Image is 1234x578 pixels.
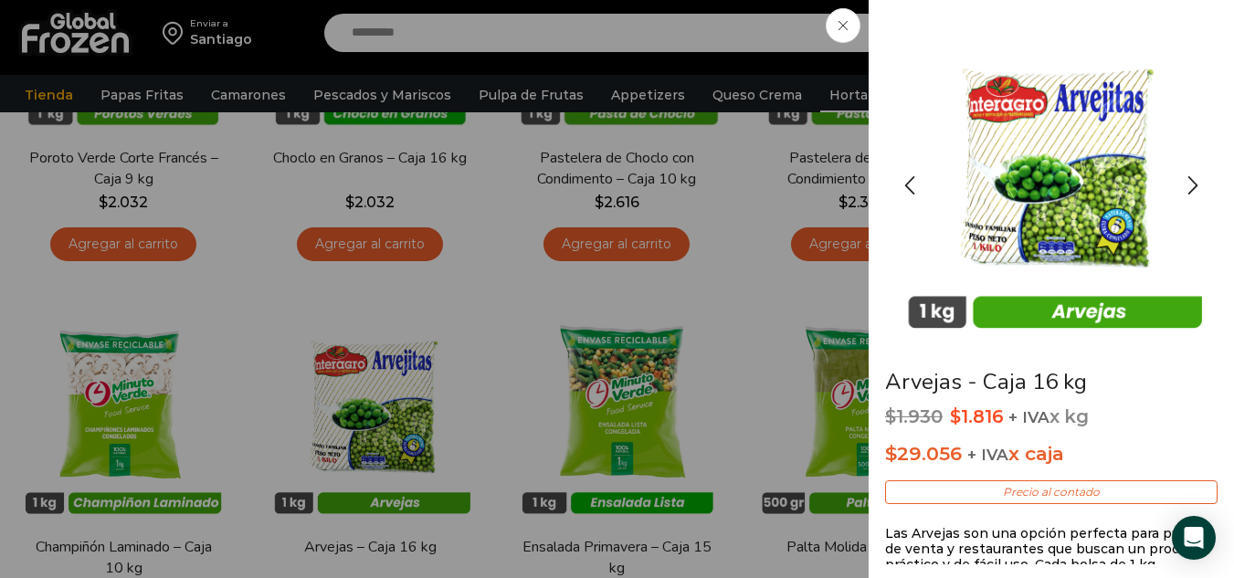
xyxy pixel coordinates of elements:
[885,405,943,427] bdi: 1.930
[885,406,1218,428] p: x kg
[1008,408,1049,426] span: + IVA
[887,163,933,208] div: Previous slide
[885,438,1218,469] p: x caja
[967,446,1008,464] span: + IVA
[885,442,897,465] span: $
[885,480,1218,504] p: Precio al contado
[950,405,1004,427] bdi: 1.816
[885,442,962,465] bdi: 29.056
[885,405,896,427] span: $
[885,367,1087,396] a: Arvejas - Caja 16 kg
[1172,516,1216,560] div: Open Intercom Messenger
[1170,163,1216,208] div: Next slide
[950,405,961,427] span: $
[887,14,1216,349] div: 1 / 2
[887,14,1216,342] img: arvejas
